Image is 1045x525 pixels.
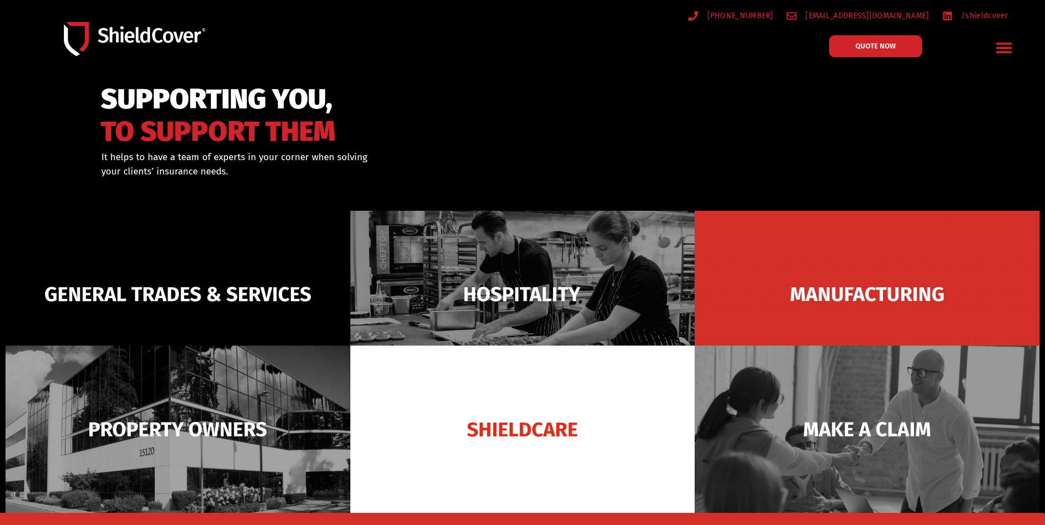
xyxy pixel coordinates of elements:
span: SUPPORTING YOU, [101,88,335,111]
p: your clients’ insurance needs. [101,165,579,179]
a: /shieldcover [943,9,1008,23]
span: /shieldcover [959,9,1008,23]
div: Menu Toggle [991,35,1017,61]
span: [PHONE_NUMBER] [705,9,773,23]
a: [EMAIL_ADDRESS][DOMAIN_NAME] [787,9,929,23]
span: [EMAIL_ADDRESS][DOMAIN_NAME] [803,9,929,23]
img: Shield-Cover-Underwriting-Australia-logo-full [64,22,205,57]
div: It helps to have a team of experts in your corner when solving [101,150,579,178]
a: QUOTE NOW [829,35,922,57]
a: [PHONE_NUMBER] [688,9,773,23]
span: QUOTE NOW [856,42,896,50]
